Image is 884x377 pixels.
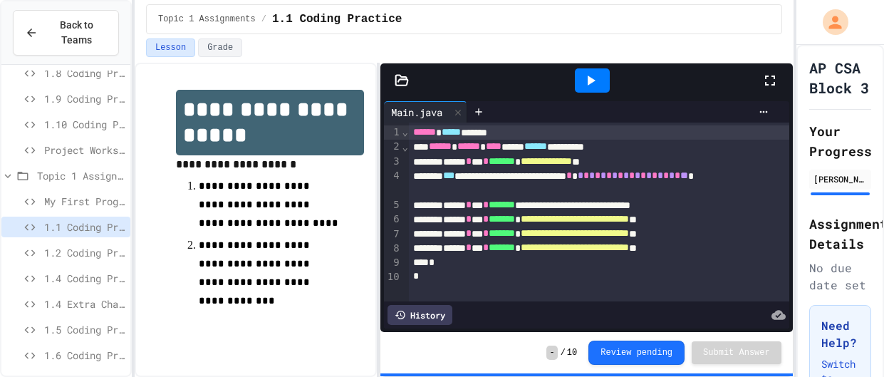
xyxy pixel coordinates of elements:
[384,125,402,140] div: 1
[809,58,871,98] h1: AP CSA Block 3
[44,194,125,209] span: My First Program
[44,91,125,106] span: 1.9 Coding Practice
[692,341,781,364] button: Submit Answer
[813,172,867,185] div: [PERSON_NAME] L
[44,143,125,157] span: Project Workspace
[402,126,409,138] span: Fold line
[809,214,871,254] h2: Assignment Details
[821,317,859,351] h3: Need Help?
[808,6,852,38] div: My Account
[13,10,119,56] button: Back to Teams
[44,296,125,311] span: 1.4 Extra Challenge Problem
[384,105,449,120] div: Main.java
[384,212,402,227] div: 6
[44,348,125,363] span: 1.6 Coding Practice
[384,256,402,270] div: 9
[261,14,266,25] span: /
[402,141,409,153] span: Fold line
[44,322,125,337] span: 1.5 Coding Practice
[44,117,125,132] span: 1.10 Coding Practice
[384,101,467,123] div: Main.java
[384,270,402,284] div: 10
[44,66,125,81] span: 1.8 Coding Practice
[561,347,566,358] span: /
[384,140,402,154] div: 2
[384,169,402,198] div: 4
[44,271,125,286] span: 1.4 Coding Practice
[546,346,557,360] span: -
[588,341,685,365] button: Review pending
[44,220,125,234] span: 1.1 Coding Practice
[37,168,125,183] span: Topic 1 Assignments
[384,242,402,256] div: 8
[46,18,107,48] span: Back to Teams
[198,38,242,57] button: Grade
[384,227,402,242] div: 7
[567,347,577,358] span: 10
[809,121,871,161] h2: Your Progress
[272,11,402,28] span: 1.1 Coding Practice
[158,14,256,25] span: Topic 1 Assignments
[703,347,770,358] span: Submit Answer
[384,198,402,212] div: 5
[809,259,871,294] div: No due date set
[388,305,452,325] div: History
[384,155,402,169] div: 3
[44,245,125,260] span: 1.2 Coding Practice
[146,38,195,57] button: Lesson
